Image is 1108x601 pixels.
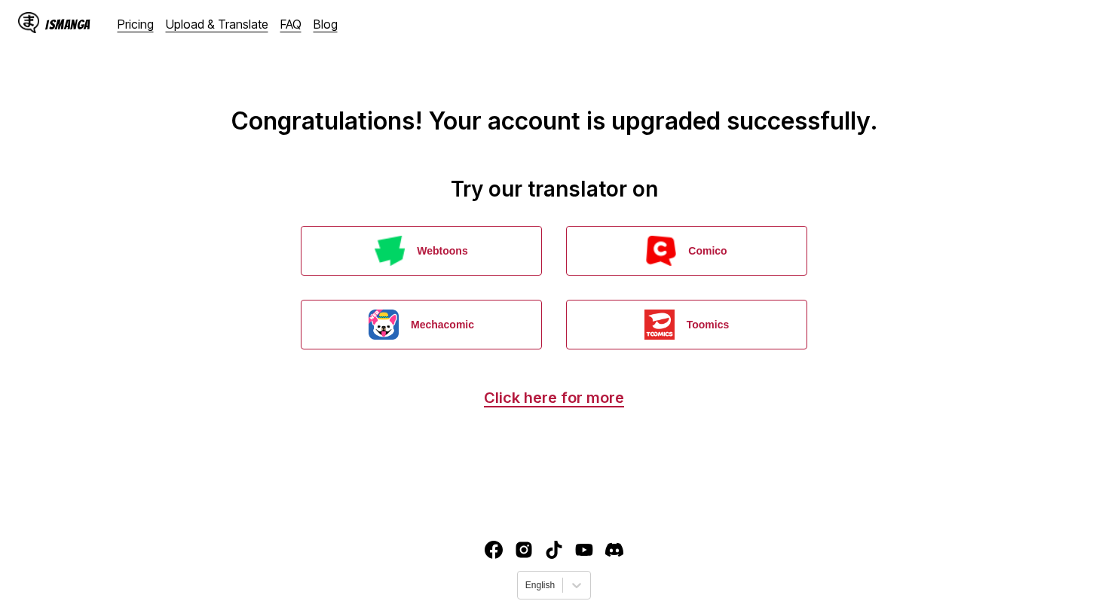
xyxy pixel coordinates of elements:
img: Comico [646,236,676,266]
a: Blog [314,17,338,32]
a: Instagram [515,541,533,559]
img: IsManga Instagram [515,541,533,559]
h1: Congratulations! Your account is upgraded successfully. [12,16,1096,136]
a: IsManga LogoIsManga [18,12,118,36]
h2: Try our translator on [12,176,1096,202]
a: Upload & Translate [166,17,268,32]
img: IsManga YouTube [575,541,593,559]
button: Toomics [566,300,807,349]
button: Webtoons [301,226,542,276]
img: IsManga TikTok [545,541,563,559]
img: Mechacomic [369,310,399,340]
a: Pricing [118,17,154,32]
img: Toomics [644,310,675,340]
a: Youtube [575,541,593,559]
a: Click here for more [484,389,624,407]
a: TikTok [545,541,563,559]
button: Mechacomic [301,300,542,349]
img: IsManga Discord [605,541,623,559]
a: FAQ [280,17,301,32]
img: Webtoons [375,236,405,266]
input: Select language [525,580,528,590]
img: IsManga Logo [18,12,39,33]
a: Facebook [485,541,503,559]
div: IsManga [45,17,90,32]
button: Comico [566,226,807,276]
img: IsManga Facebook [485,541,503,559]
a: Discord [605,541,623,559]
